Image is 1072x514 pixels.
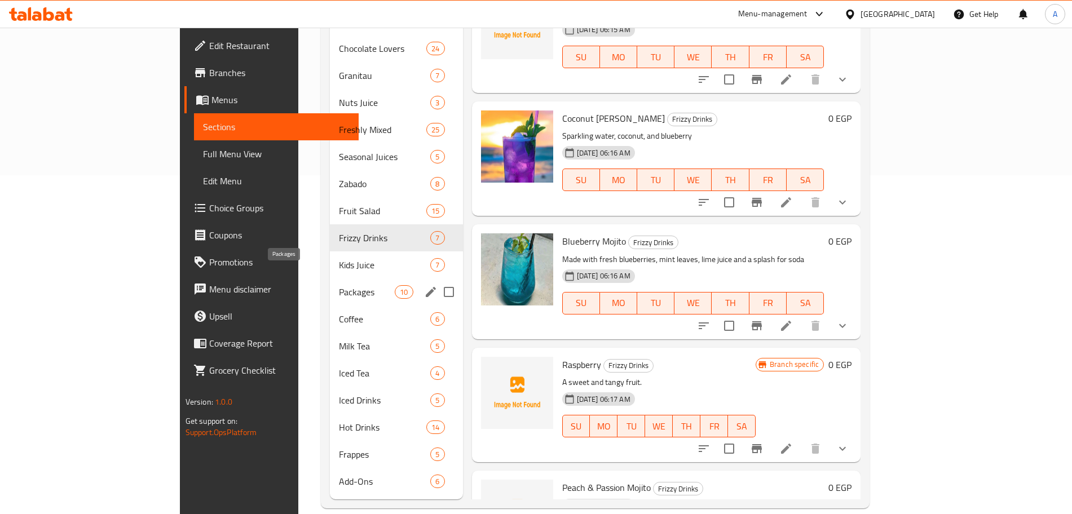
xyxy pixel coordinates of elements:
span: Upsell [209,309,350,323]
a: Menus [184,86,359,113]
button: FR [700,415,728,437]
span: FR [754,172,782,188]
svg: Show Choices [836,319,849,333]
h6: 0 EGP [828,480,852,495]
span: 7 [431,70,444,81]
span: Edit Menu [203,174,350,188]
div: Menu-management [738,7,808,21]
div: items [430,96,444,109]
button: sort-choices [690,189,717,216]
span: 25 [427,125,444,135]
button: Branch-specific-item [743,435,770,462]
a: Sections [194,113,359,140]
span: SA [791,172,819,188]
span: Full Menu View [203,147,350,161]
button: WE [674,169,712,191]
span: SA [733,418,751,435]
button: SA [787,46,824,68]
span: Branch specific [765,359,823,370]
button: SU [562,169,600,191]
button: FR [749,169,787,191]
span: Edit Restaurant [209,39,350,52]
a: Edit Restaurant [184,32,359,59]
button: TU [637,46,674,68]
button: Branch-specific-item [743,312,770,339]
span: Frizzy Drinks [604,359,653,372]
span: 6 [431,314,444,325]
a: Coupons [184,221,359,249]
a: Promotions [184,249,359,276]
span: 5 [431,341,444,352]
div: items [426,123,444,136]
a: Branches [184,59,359,86]
button: MO [600,46,637,68]
a: Support.OpsPlatform [186,425,257,440]
div: Milk Tea5 [330,333,462,360]
div: Frizzy Drinks [653,482,703,495]
button: delete [802,435,829,462]
div: items [426,420,444,434]
span: [DATE] 06:16 AM [572,271,635,281]
span: WE [679,49,707,65]
button: WE [674,46,712,68]
button: TU [637,169,674,191]
div: Frizzy Drinks [603,359,654,373]
span: Sections [203,120,350,134]
div: Nuts Juice3 [330,89,462,116]
div: items [430,339,444,353]
a: Choice Groups [184,194,359,221]
span: 15 [427,206,444,216]
div: items [430,69,444,82]
div: Granitau [339,69,430,82]
span: SU [567,418,586,435]
span: 7 [431,233,444,243]
span: Select to update [717,314,741,338]
span: SA [791,49,819,65]
div: Freshly Mixed [339,123,426,136]
button: SA [787,292,824,314]
div: Freshly Mixed25 [330,116,462,143]
span: FR [754,49,782,65]
span: SU [567,295,595,311]
svg: Show Choices [836,73,849,86]
h6: 0 EGP [828,110,852,126]
div: items [430,177,444,190]
span: Branches [209,66,350,79]
div: Chocolate Lovers24 [330,35,462,62]
span: Grocery Checklist [209,364,350,377]
button: show more [829,189,856,216]
button: TH [712,169,749,191]
div: Iced Drinks5 [330,387,462,414]
span: Fruit Salad [339,204,426,218]
div: items [430,393,444,407]
button: TH [712,292,749,314]
span: TU [642,172,670,188]
a: Edit menu item [779,319,793,333]
span: Iced Tea [339,366,430,380]
button: MO [590,415,617,437]
button: sort-choices [690,66,717,93]
div: Frizzy Drinks [667,113,717,126]
button: sort-choices [690,312,717,339]
h6: 0 EGP [828,233,852,249]
span: Kids Juice [339,258,430,272]
span: TU [622,418,641,435]
div: items [430,150,444,163]
div: items [430,366,444,380]
div: items [426,204,444,218]
span: 8 [431,179,444,189]
div: Hot Drinks14 [330,414,462,441]
div: Iced Tea4 [330,360,462,387]
span: TH [716,295,744,311]
span: Hot Drinks [339,420,426,434]
span: Frizzy Drinks [629,236,678,249]
span: Coupons [209,228,350,242]
span: Iced Drinks [339,393,430,407]
div: Coffee6 [330,305,462,333]
button: delete [802,66,829,93]
div: Frappes5 [330,441,462,468]
img: Raspberry [481,357,553,429]
button: WE [674,292,712,314]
